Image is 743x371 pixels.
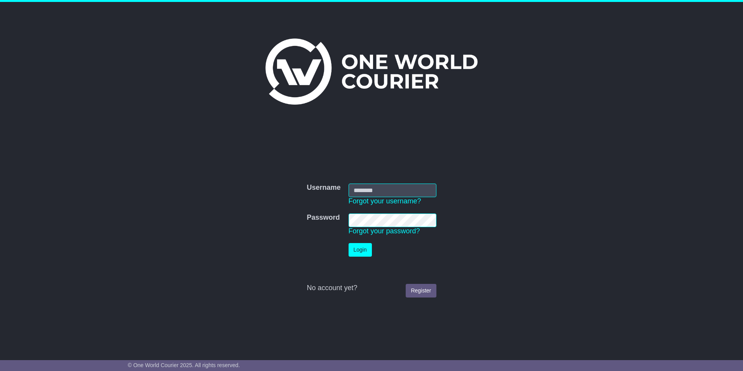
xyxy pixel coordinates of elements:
div: No account yet? [307,284,436,292]
a: Forgot your username? [349,197,421,205]
label: Username [307,184,340,192]
label: Password [307,213,340,222]
button: Login [349,243,372,257]
a: Register [406,284,436,297]
span: © One World Courier 2025. All rights reserved. [128,362,240,368]
img: One World [265,38,478,105]
a: Forgot your password? [349,227,420,235]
